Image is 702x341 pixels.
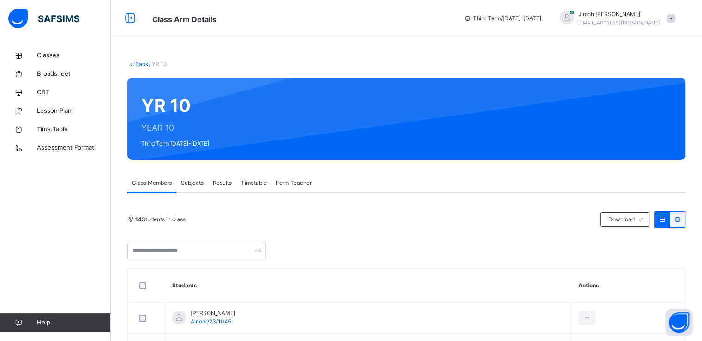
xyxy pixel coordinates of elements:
span: Download [608,215,634,224]
span: CBT [37,88,111,97]
span: Timetable [241,179,267,187]
th: Actions [571,269,685,303]
span: [EMAIL_ADDRESS][DOMAIN_NAME] [578,20,660,25]
button: Open asap [665,309,693,336]
div: JimohAhmad [551,10,680,27]
span: Lesson Plan [37,106,111,116]
span: Alnoor/23/1045 [191,318,231,325]
span: Jimoh [PERSON_NAME] [578,10,660,18]
span: Subjects [181,179,204,187]
span: Time Table [37,125,111,134]
span: / YR 10 [149,61,167,67]
span: [PERSON_NAME] [191,309,235,317]
b: 14 [135,216,142,223]
span: Help [37,318,110,327]
span: Class Arm Details [152,15,216,24]
span: Class Members [132,179,172,187]
th: Students [165,269,571,303]
span: Assessment Format [37,143,111,152]
img: safsims [8,9,79,28]
span: Broadsheet [37,69,111,79]
span: session/term information [464,14,541,23]
span: Results [213,179,232,187]
a: Back [135,61,149,67]
span: Form Teacher [276,179,312,187]
span: Classes [37,51,111,60]
span: Students in class [135,215,186,224]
